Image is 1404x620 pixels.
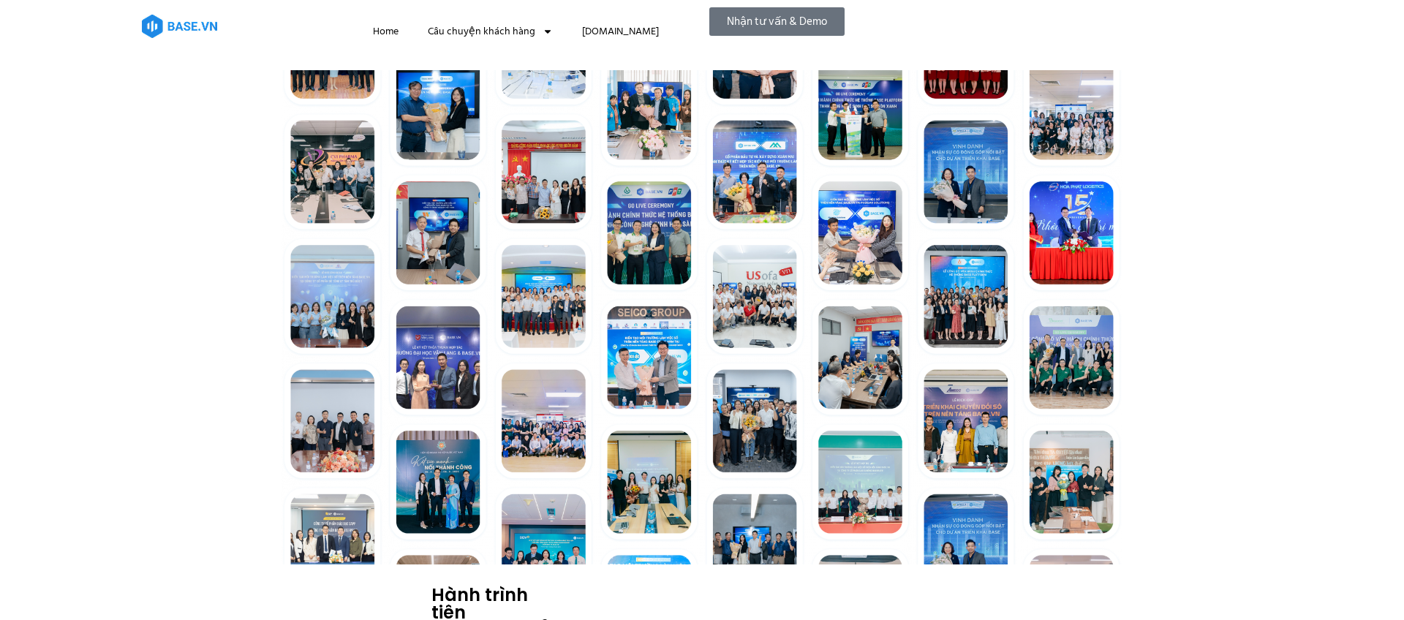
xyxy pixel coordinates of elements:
[358,15,413,48] a: Home
[358,15,687,48] nav: Menu
[709,7,845,36] a: Nhận tư vấn & Demo
[567,15,673,48] a: [DOMAIN_NAME]
[413,15,567,48] a: Câu chuyện khách hàng
[727,16,827,27] span: Nhận tư vấn & Demo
